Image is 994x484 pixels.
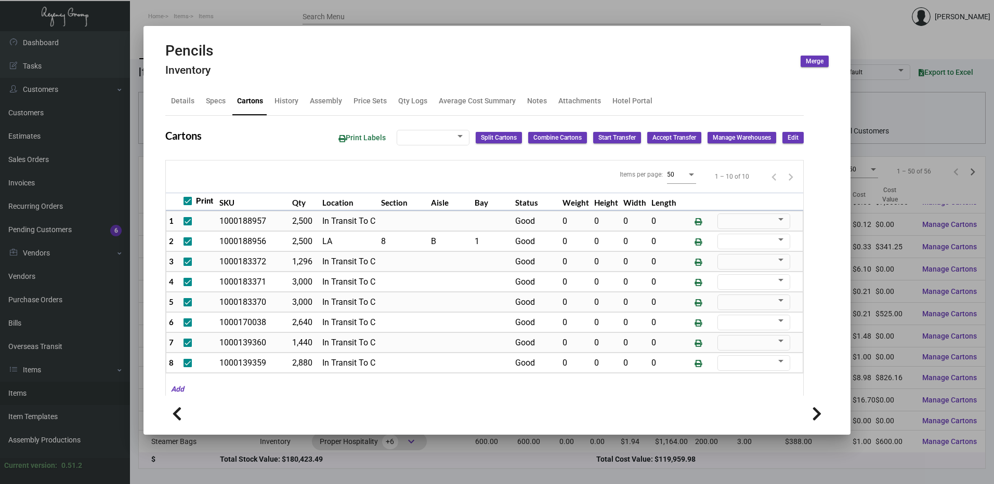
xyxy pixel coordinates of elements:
button: Split Cartons [476,132,522,143]
div: Qty Logs [398,96,427,106]
th: Bay [472,193,513,211]
div: 0.51.2 [61,460,82,471]
mat-hint: Add [166,384,184,395]
button: Start Transfer [593,132,641,143]
span: 2 [169,236,174,246]
div: Details [171,96,194,106]
div: Items per page: [620,170,663,179]
button: Manage Warehouses [708,132,776,143]
span: 4 [169,277,174,286]
span: 3 [169,257,174,266]
th: Length [649,193,679,211]
th: Section [378,193,428,211]
button: Edit [782,132,804,143]
div: Average Cost Summary [439,96,516,106]
span: Combine Cartons [533,133,582,142]
span: 5 [169,297,174,306]
span: Print [196,195,213,207]
th: Location [320,193,379,211]
span: Edit [788,133,799,142]
th: Height [592,193,621,211]
span: 8 [169,358,174,367]
div: Current version: [4,460,57,471]
div: Attachments [558,96,601,106]
th: Qty [290,193,320,211]
th: Width [621,193,649,211]
button: Previous page [766,168,782,185]
div: 1 – 10 of 10 [715,172,749,181]
button: Merge [801,56,829,67]
th: Status [513,193,560,211]
span: Accept Transfer [652,133,696,142]
span: Split Cartons [481,133,517,142]
div: Hotel Portal [612,96,652,106]
mat-select: Items per page: [667,170,696,179]
th: SKU [217,193,290,211]
h2: Pencils [165,42,213,60]
th: Weight [560,193,592,211]
span: Merge [806,57,823,66]
button: Accept Transfer [647,132,701,143]
span: 1 [169,216,174,225]
div: Specs [206,96,226,106]
button: Combine Cartons [528,132,587,143]
button: Next page [782,168,799,185]
span: 6 [169,317,174,327]
div: Assembly [310,96,342,106]
div: Notes [527,96,547,106]
button: Print Labels [330,128,394,147]
span: Manage Warehouses [713,133,771,142]
div: Price Sets [354,96,387,106]
div: History [274,96,298,106]
span: Print Labels [338,133,386,142]
span: 7 [169,338,174,347]
span: 50 [667,171,674,178]
h2: Cartons [165,129,202,142]
span: Start Transfer [598,133,636,142]
div: Cartons [237,96,263,106]
h4: Inventory [165,64,213,77]
th: Aisle [428,193,472,211]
